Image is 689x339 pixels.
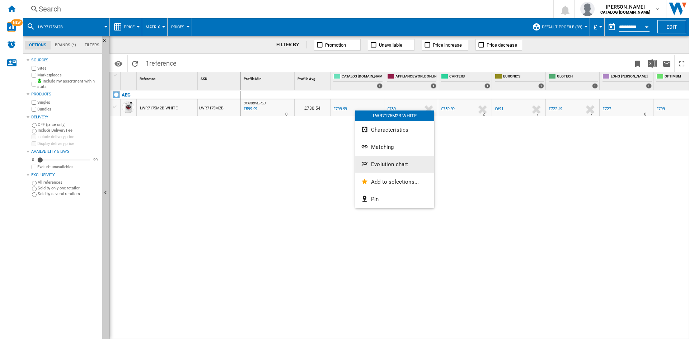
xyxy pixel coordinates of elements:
[371,161,408,168] span: Evolution chart
[355,138,434,156] button: Matching
[355,190,434,208] button: Pin...
[371,127,408,133] span: Characteristics
[355,173,434,190] button: Add to selections...
[355,156,434,173] button: Evolution chart
[355,110,434,121] div: LWR7175M2B WHITE
[371,196,379,202] span: Pin
[371,179,419,185] span: Add to selections...
[355,121,434,138] button: Characteristics
[371,144,394,150] span: Matching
